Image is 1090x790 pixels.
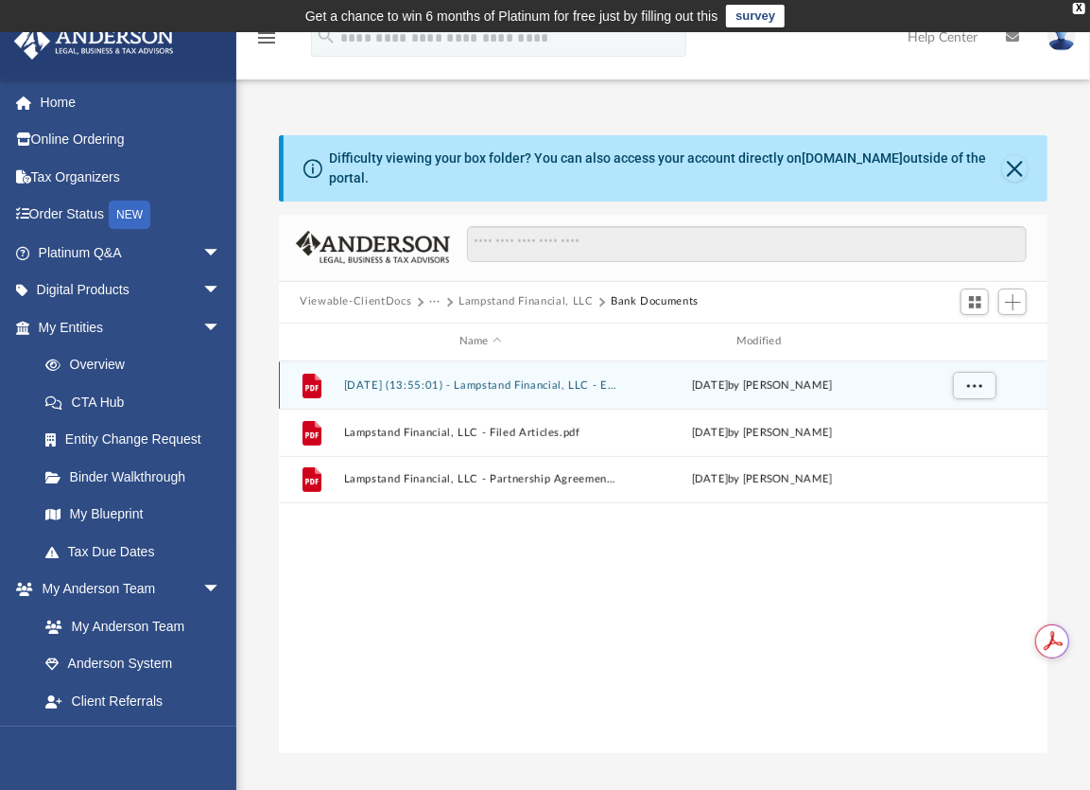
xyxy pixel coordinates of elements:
input: Search files and folders [467,226,1027,262]
button: ··· [429,293,441,310]
span: arrow_drop_down [202,272,240,310]
a: menu [255,36,278,49]
img: Anderson Advisors Platinum Portal [9,23,180,60]
div: [DATE] by [PERSON_NAME] [626,377,899,394]
a: My Blueprint [26,496,240,534]
div: grid [279,361,1047,754]
a: Online Ordering [13,121,250,159]
a: My Entitiesarrow_drop_down [13,308,250,346]
button: Bank Documents [611,293,699,310]
div: Get a chance to win 6 months of Platinum for free just by filling out this [305,5,718,27]
button: Add [998,289,1027,315]
div: Modified [625,333,899,350]
button: Lampstand Financial, LLC - Partnership Agreement - DocuSigned.pdf [344,473,617,485]
div: close [1073,3,1085,14]
a: Anderson System [26,645,240,683]
button: [DATE] (13:55:01) - Lampstand Financial, LLC - EIN Letter from IRS.pdf [344,379,617,392]
div: Name [343,333,617,350]
button: Viewable-ClientDocs [300,293,411,310]
a: Tax Organizers [13,158,250,196]
a: Binder Walkthrough [26,458,250,496]
div: NEW [109,201,150,229]
button: Close [1002,155,1028,182]
a: My Anderson Teamarrow_drop_down [13,571,240,608]
div: id [907,333,1039,350]
div: [DATE] by [PERSON_NAME] [626,471,899,488]
span: arrow_drop_down [202,720,240,759]
a: Client Referrals [26,682,240,720]
button: Lampstand Financial, LLC [458,293,594,310]
a: Entity Change Request [26,421,250,459]
i: search [316,26,337,46]
a: Home [13,83,250,121]
a: survey [726,5,785,27]
a: Digital Productsarrow_drop_down [13,272,250,309]
a: Platinum Q&Aarrow_drop_down [13,234,250,272]
a: My Anderson Team [26,607,231,645]
button: Switch to Grid View [960,289,989,315]
div: [DATE] by [PERSON_NAME] [626,424,899,441]
i: menu [255,26,278,49]
div: id [287,333,335,350]
a: Overview [26,346,250,384]
span: arrow_drop_down [202,234,240,272]
a: My Documentsarrow_drop_down [13,720,240,758]
a: Tax Due Dates [26,533,250,571]
a: [DOMAIN_NAME] [802,150,903,166]
div: Difficulty viewing your box folder? You can also access your account directly on outside of the p... [329,149,1002,188]
a: Order StatusNEW [13,196,250,235]
img: User Pic [1047,24,1076,51]
button: Lampstand Financial, LLC - Filed Articles.pdf [344,427,617,439]
span: arrow_drop_down [202,571,240,609]
span: arrow_drop_down [202,308,240,347]
button: More options [953,371,996,399]
a: CTA Hub [26,383,250,421]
